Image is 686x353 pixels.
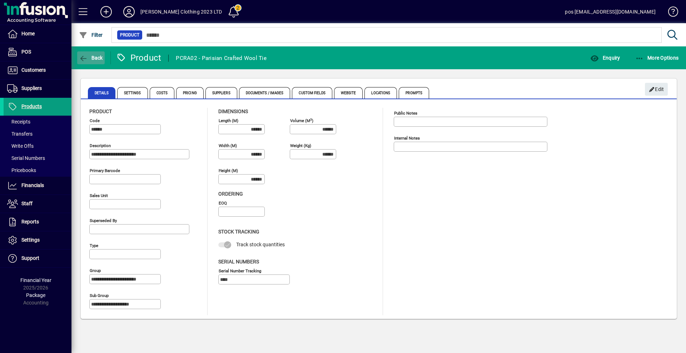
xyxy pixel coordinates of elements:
[77,29,105,41] button: Filter
[218,109,248,114] span: Dimensions
[7,143,34,149] span: Write Offs
[4,61,71,79] a: Customers
[21,85,42,91] span: Suppliers
[399,87,429,99] span: Prompts
[21,31,35,36] span: Home
[239,87,290,99] span: Documents / Images
[176,52,267,64] div: PCRA02 - Parisian Crafted Wool Tie
[26,292,45,298] span: Package
[292,87,332,99] span: Custom Fields
[205,87,237,99] span: Suppliers
[90,118,100,123] mat-label: Code
[118,5,140,18] button: Profile
[77,51,105,64] button: Back
[21,49,31,55] span: POS
[95,5,118,18] button: Add
[635,55,679,61] span: More Options
[21,104,42,109] span: Products
[565,6,656,17] div: pos [EMAIL_ADDRESS][DOMAIN_NAME]
[588,51,622,64] button: Enquiry
[176,87,204,99] span: Pricing
[364,87,397,99] span: Locations
[79,32,103,38] span: Filter
[71,51,111,64] app-page-header-button: Back
[20,277,51,283] span: Financial Year
[590,55,620,61] span: Enquiry
[7,155,45,161] span: Serial Numbers
[140,6,222,17] div: [PERSON_NAME] Clothing 2023 LTD
[236,242,285,247] span: Track stock quantities
[120,31,139,39] span: Product
[90,218,117,223] mat-label: Superseded by
[117,87,148,99] span: Settings
[4,249,71,267] a: Support
[4,116,71,128] a: Receipts
[4,164,71,176] a: Pricebooks
[4,152,71,164] a: Serial Numbers
[7,119,30,125] span: Receipts
[334,87,363,99] span: Website
[4,177,71,195] a: Financials
[90,243,98,248] mat-label: Type
[4,231,71,249] a: Settings
[218,259,259,264] span: Serial Numbers
[90,268,101,273] mat-label: Group
[90,143,111,148] mat-label: Description
[150,87,175,99] span: Costs
[4,43,71,61] a: POS
[21,219,39,225] span: Reports
[89,109,112,114] span: Product
[90,168,120,173] mat-label: Primary barcode
[290,118,313,123] mat-label: Volume (m )
[649,84,664,95] span: Edit
[310,117,312,121] sup: 3
[21,201,33,206] span: Staff
[219,118,238,123] mat-label: Length (m)
[663,1,677,25] a: Knowledge Base
[4,195,71,213] a: Staff
[79,55,103,61] span: Back
[290,143,311,148] mat-label: Weight (Kg)
[21,237,40,243] span: Settings
[4,213,71,231] a: Reports
[7,167,36,173] span: Pricebooks
[88,87,115,99] span: Details
[4,140,71,152] a: Write Offs
[218,191,243,197] span: Ordering
[219,201,227,206] mat-label: EOQ
[4,25,71,43] a: Home
[4,80,71,97] a: Suppliers
[219,143,237,148] mat-label: Width (m)
[90,193,108,198] mat-label: Sales unit
[394,111,417,116] mat-label: Public Notes
[218,229,259,235] span: Stock Tracking
[116,52,161,64] div: Product
[21,255,39,261] span: Support
[90,293,109,298] mat-label: Sub group
[633,51,681,64] button: More Options
[645,83,668,96] button: Edit
[4,128,71,140] a: Transfers
[21,67,46,73] span: Customers
[394,136,420,141] mat-label: Internal Notes
[7,131,33,137] span: Transfers
[219,168,238,173] mat-label: Height (m)
[21,182,44,188] span: Financials
[219,268,261,273] mat-label: Serial Number tracking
